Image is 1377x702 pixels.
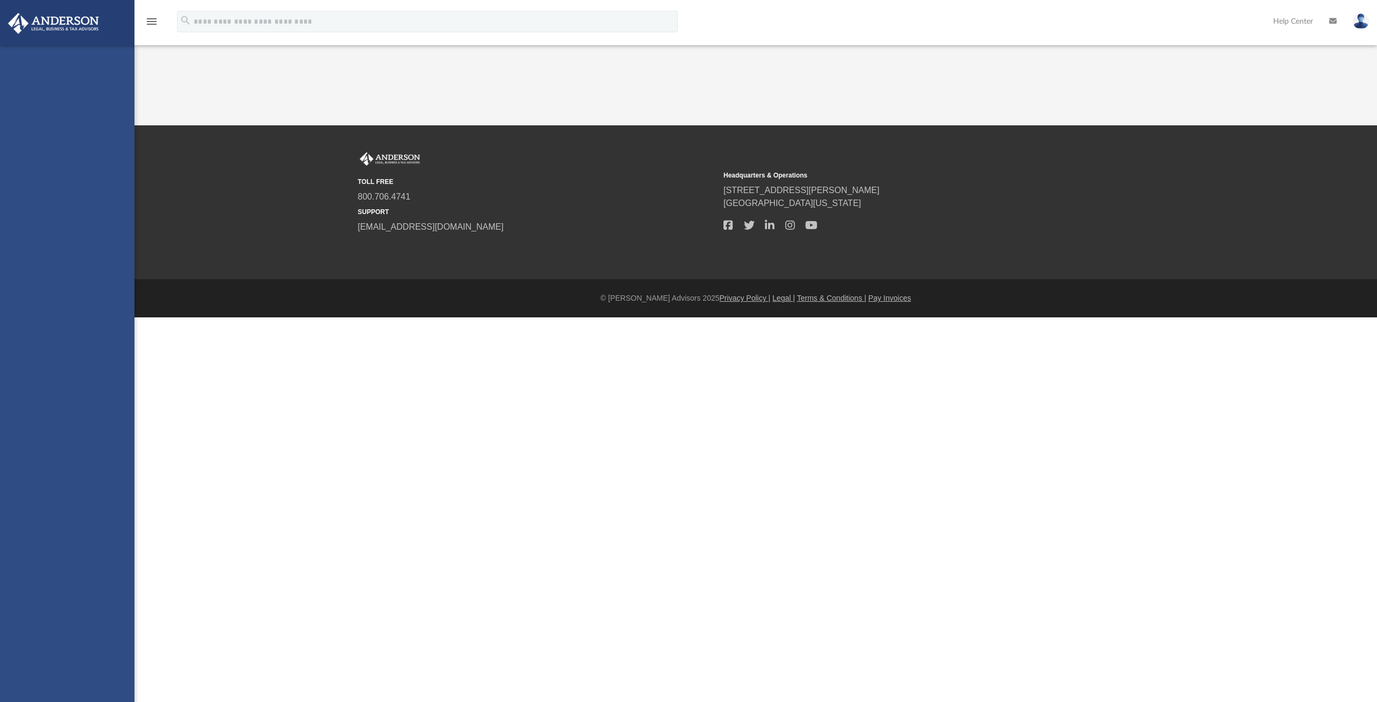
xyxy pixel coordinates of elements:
i: search [180,15,191,26]
a: [EMAIL_ADDRESS][DOMAIN_NAME] [358,222,503,231]
a: Terms & Conditions | [797,294,867,302]
a: Privacy Policy | [720,294,771,302]
a: Legal | [772,294,795,302]
i: menu [145,15,158,28]
img: Anderson Advisors Platinum Portal [5,13,102,34]
a: Pay Invoices [868,294,911,302]
div: © [PERSON_NAME] Advisors 2025 [134,293,1377,304]
small: TOLL FREE [358,177,716,187]
a: [STREET_ADDRESS][PERSON_NAME] [723,186,879,195]
a: menu [145,20,158,28]
small: Headquarters & Operations [723,171,1082,180]
img: Anderson Advisors Platinum Portal [358,152,422,166]
img: User Pic [1353,13,1369,29]
a: 800.706.4741 [358,192,410,201]
small: SUPPORT [358,207,716,217]
a: [GEOGRAPHIC_DATA][US_STATE] [723,198,861,208]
